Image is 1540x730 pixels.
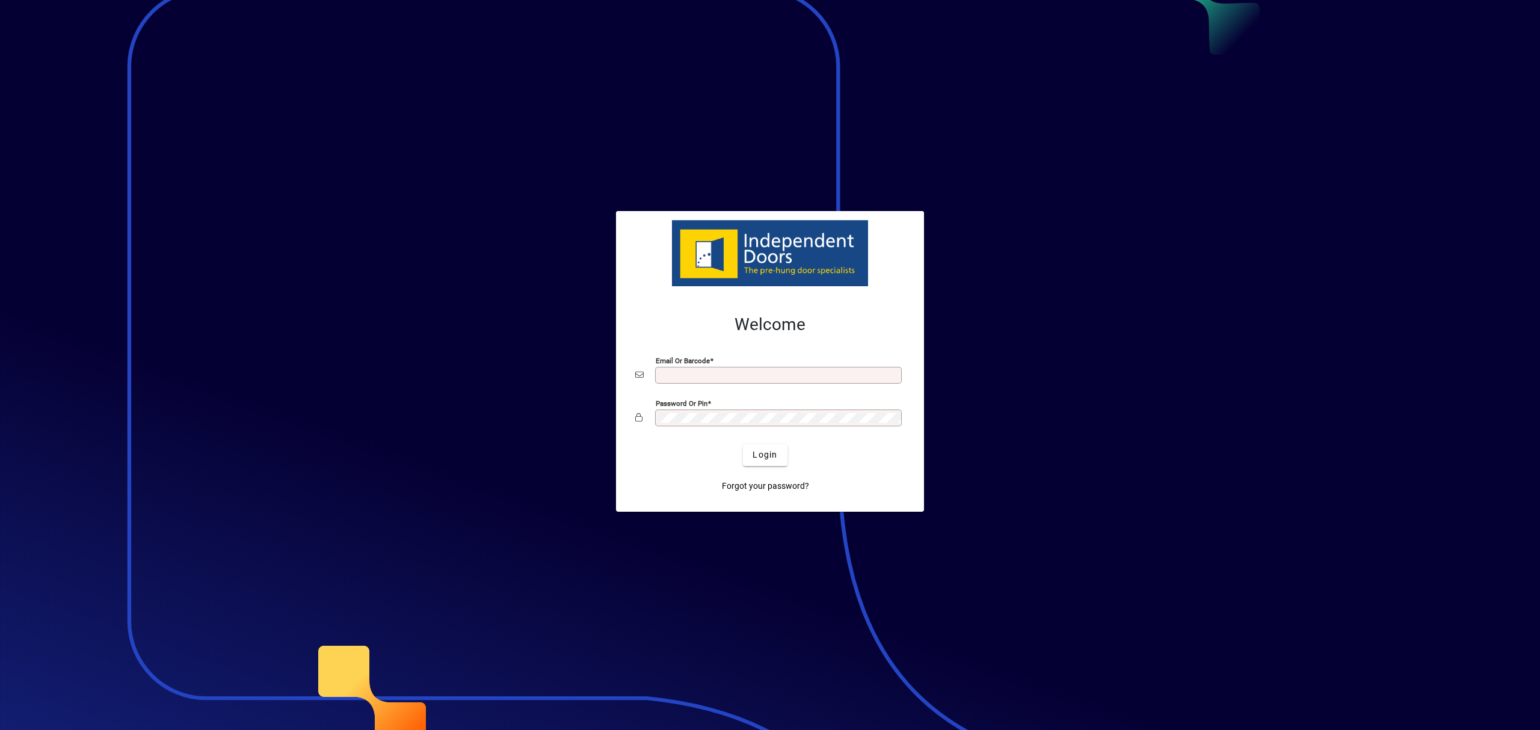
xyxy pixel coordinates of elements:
a: Forgot your password? [717,476,814,497]
mat-label: Password or Pin [656,399,707,407]
span: Login [753,449,777,461]
span: Forgot your password? [722,480,809,492]
mat-label: Email or Barcode [656,356,710,364]
button: Login [743,444,787,466]
h2: Welcome [635,314,905,335]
